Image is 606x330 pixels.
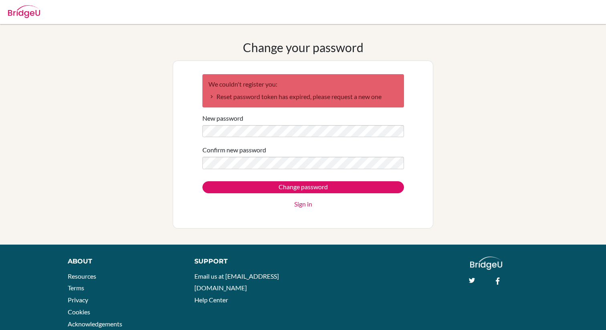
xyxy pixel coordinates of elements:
h2: We couldn't register you: [208,80,398,88]
label: New password [202,113,243,123]
h1: Change your password [243,40,364,55]
div: Support [194,257,295,266]
a: Privacy [68,296,88,304]
input: Change password [202,181,404,193]
a: Resources [68,272,96,280]
a: Terms [68,284,84,292]
img: Bridge-U [8,5,40,18]
a: Help Center [194,296,228,304]
a: Acknowledgements [68,320,122,328]
li: Reset password token has expired, please request a new one [208,92,398,101]
label: Confirm new password [202,145,266,155]
img: logo_white@2x-f4f0deed5e89b7ecb1c2cc34c3e3d731f90f0f143d5ea2071677605dd97b5244.png [470,257,503,270]
a: Cookies [68,308,90,316]
a: Email us at [EMAIL_ADDRESS][DOMAIN_NAME] [194,272,279,292]
a: Sign in [294,199,312,209]
div: About [68,257,176,266]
